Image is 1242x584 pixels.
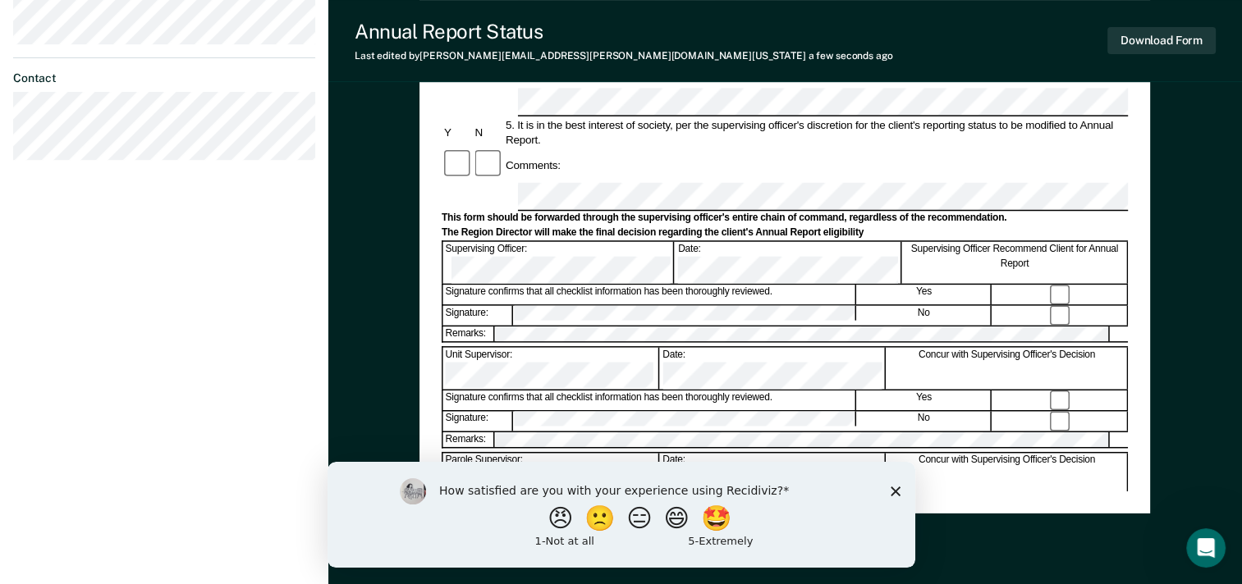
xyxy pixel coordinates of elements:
div: Date: [661,454,887,495]
div: Signature: [443,306,513,326]
iframe: Intercom live chat [1186,528,1226,568]
div: No [857,306,992,326]
div: Signature confirms that all checklist information has been thoroughly reviewed. [443,285,856,305]
div: Supervising Officer: [443,242,675,284]
div: Remarks: [443,326,496,341]
div: Unit Supervisor: [443,348,659,390]
div: Date: [661,348,887,390]
div: Parole Supervisor: [443,454,659,495]
iframe: Survey by Kim from Recidiviz [328,462,915,568]
div: Concur with Supervising Officer's Decision [887,454,1129,495]
div: Y [442,125,472,140]
div: Concur with Supervising Officer's Decision [887,348,1129,390]
div: Annual Report Status [355,20,893,43]
div: Comments: [503,157,563,172]
div: Signature: [443,412,513,431]
span: a few seconds ago [809,50,893,62]
div: Yes [857,285,992,305]
dt: Contact [13,71,315,85]
div: This form should be forwarded through the supervising officer's entire chain of command, regardle... [442,212,1128,226]
div: Supervising Officer Recommend Client for Annual Report [903,242,1129,284]
div: Date: [676,242,901,284]
div: 5. It is in the best interest of society, per the supervising officer's discretion for the client... [503,118,1128,148]
div: N [473,125,503,140]
div: Signature confirms that all checklist information has been thoroughly reviewed. [443,390,856,410]
div: Last edited by [PERSON_NAME][EMAIL_ADDRESS][PERSON_NAME][DOMAIN_NAME][US_STATE] [355,50,893,62]
div: No [857,412,992,431]
button: Download Form [1107,27,1216,54]
div: Yes [857,390,992,410]
div: Remarks: [443,432,496,447]
div: The Region Director will make the final decision regarding the client's Annual Report eligibility [442,226,1128,240]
